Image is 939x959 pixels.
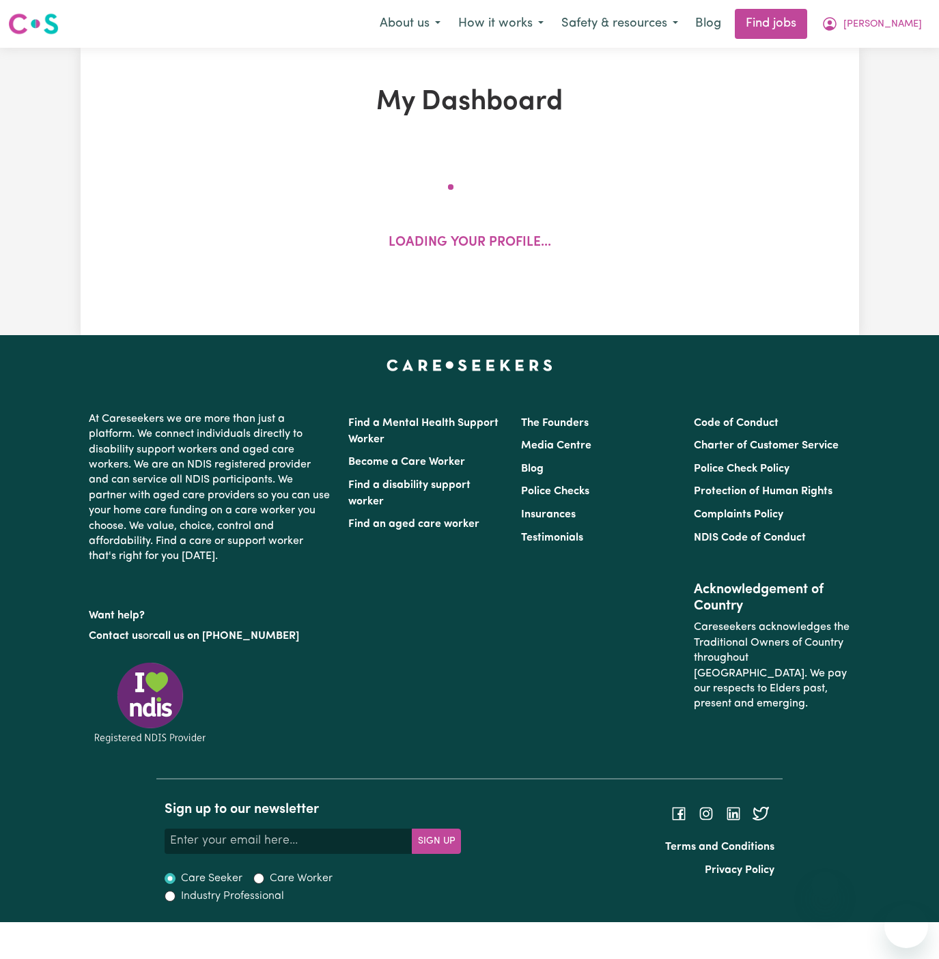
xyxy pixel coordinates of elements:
[521,440,591,451] a: Media Centre
[89,660,212,745] img: Registered NDIS provider
[552,10,687,38] button: Safety & resources
[348,457,465,468] a: Become a Care Worker
[521,486,589,497] a: Police Checks
[89,623,332,649] p: or
[694,486,832,497] a: Protection of Human Rights
[884,904,928,948] iframe: Button to launch messaging window
[449,10,552,38] button: How it works
[521,532,583,543] a: Testimonials
[521,509,576,520] a: Insurances
[521,418,589,429] a: The Founders
[181,870,242,887] label: Care Seeker
[153,631,299,642] a: call us on [PHONE_NUMBER]
[811,872,839,899] iframe: Close message
[89,406,332,570] p: At Careseekers we are more than just a platform. We connect individuals directly to disability su...
[753,807,769,818] a: Follow Careseekers on Twitter
[387,360,552,371] a: Careseekers home page
[389,233,551,253] p: Loading your profile...
[698,807,714,818] a: Follow Careseekers on Instagram
[219,86,721,119] h1: My Dashboard
[89,603,332,623] p: Want help?
[89,631,143,642] a: Contact us
[348,418,499,445] a: Find a Mental Health Support Worker
[165,801,461,818] h2: Sign up to our newsletter
[181,888,284,904] label: Industry Professional
[843,17,922,32] span: [PERSON_NAME]
[694,614,850,717] p: Careseekers acknowledges the Traditional Owners of Country throughout [GEOGRAPHIC_DATA]. We pay o...
[371,10,449,38] button: About us
[694,440,839,451] a: Charter of Customer Service
[270,870,333,887] label: Care Worker
[694,418,779,429] a: Code of Conduct
[705,865,774,876] a: Privacy Policy
[165,829,412,853] input: Enter your email here...
[412,829,461,853] button: Subscribe
[694,532,806,543] a: NDIS Code of Conduct
[8,12,59,36] img: Careseekers logo
[735,9,807,39] a: Find jobs
[725,807,742,818] a: Follow Careseekers on LinkedIn
[813,10,931,38] button: My Account
[348,480,471,507] a: Find a disability support worker
[671,807,687,818] a: Follow Careseekers on Facebook
[665,842,774,853] a: Terms and Conditions
[348,519,479,530] a: Find an aged care worker
[521,463,544,474] a: Blog
[687,9,729,39] a: Blog
[694,582,850,614] h2: Acknowledgement of Country
[8,8,59,40] a: Careseekers logo
[694,463,789,474] a: Police Check Policy
[694,509,783,520] a: Complaints Policy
